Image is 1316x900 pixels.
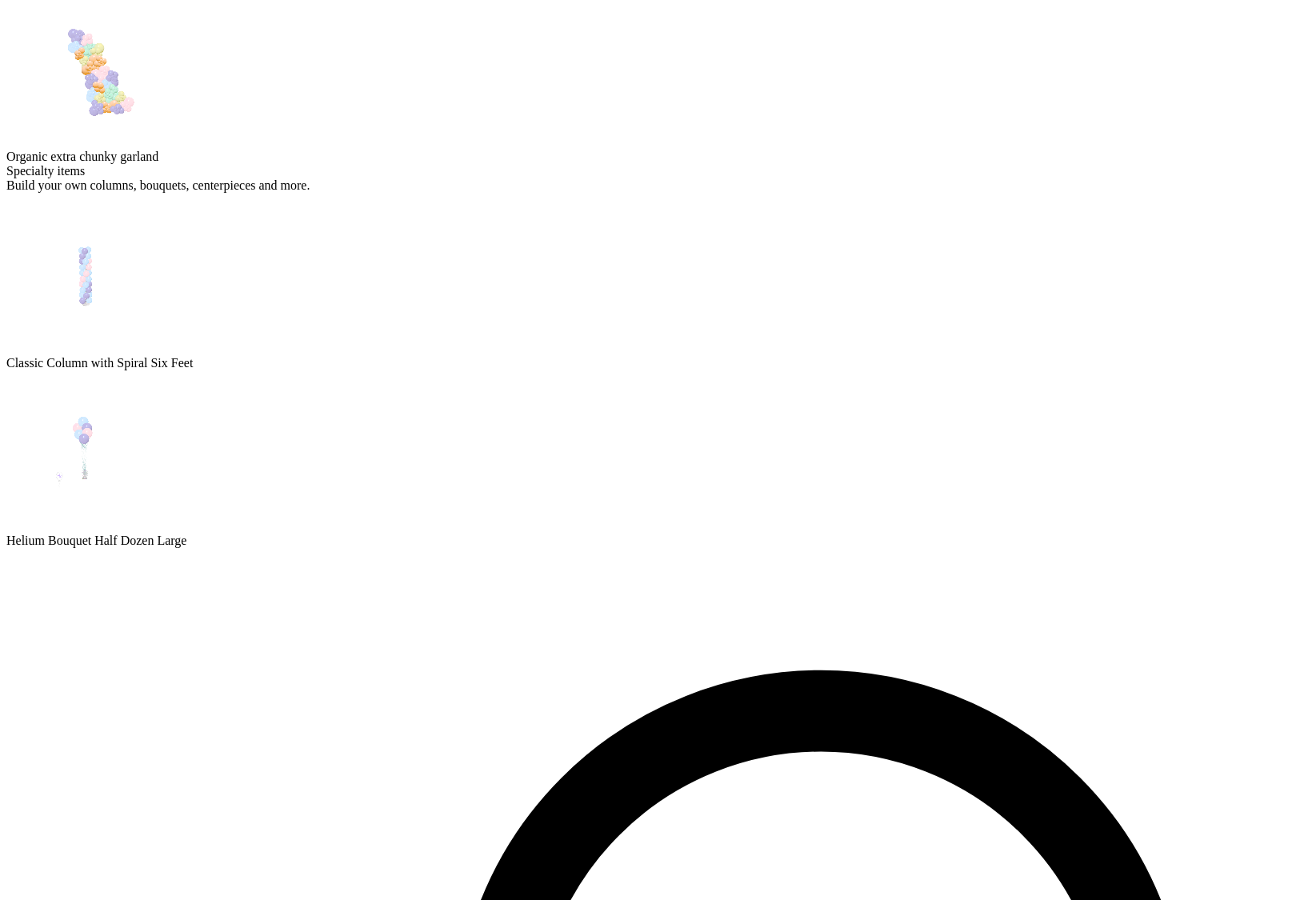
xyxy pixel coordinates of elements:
[6,193,166,353] img: Add-ons, 3 Colors, Classic Column with Spiral Six Feet
[6,164,1310,178] div: Specialty items
[6,356,193,370] span: Classic Column with Spiral Six Feet
[6,150,158,163] span: Organic extra chunky garland
[6,534,186,547] span: Helium Bouquet Half Dozen Large
[6,178,1310,193] div: Build your own columns, bouquets, centerpieces and more.
[6,370,166,530] img: Add-ons, 3 Colors, Helium Bouquet Half Dozen Large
